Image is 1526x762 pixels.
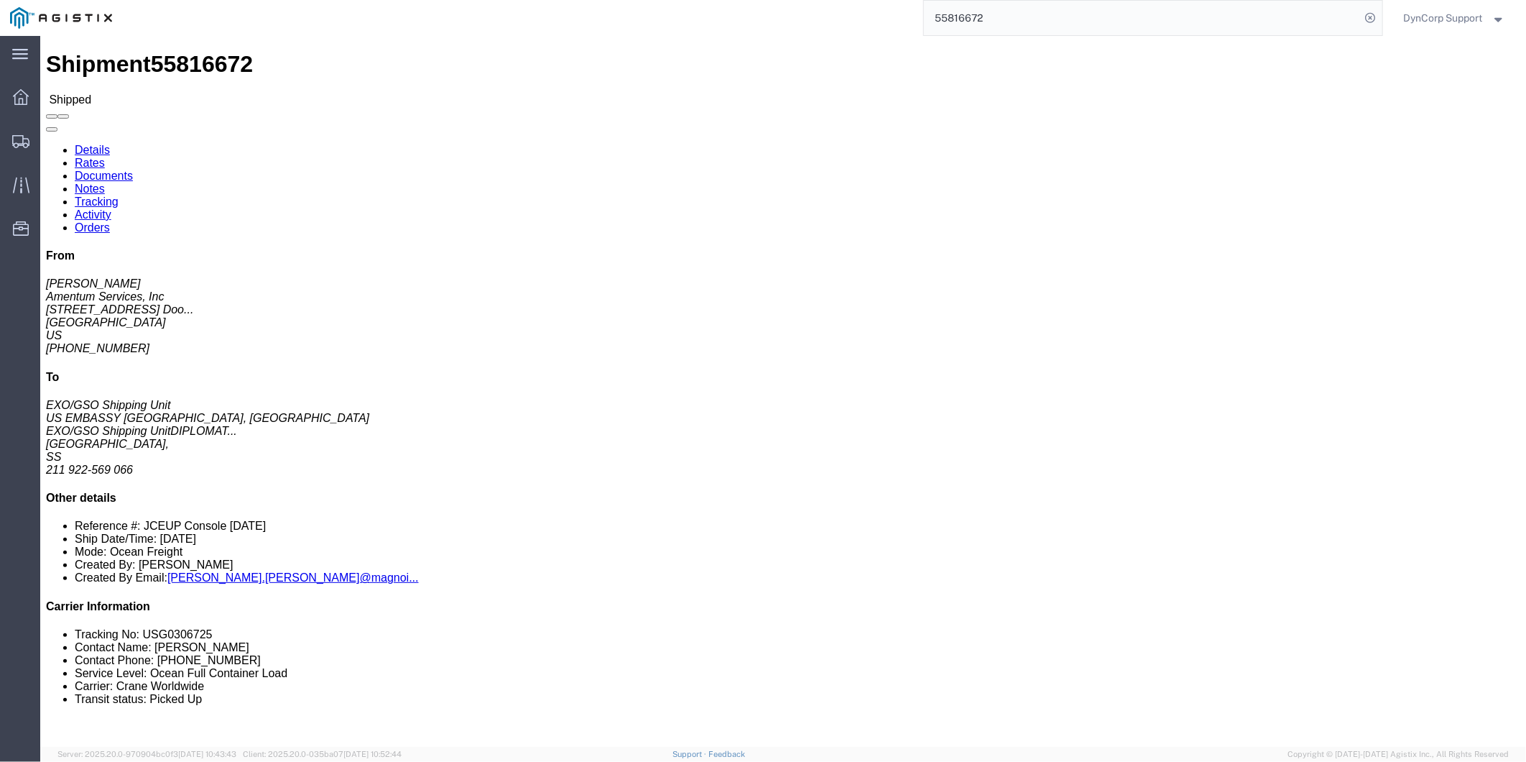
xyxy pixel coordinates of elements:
a: Feedback [708,750,745,758]
iframe: FS Legacy Container [40,36,1526,747]
a: Support [672,750,708,758]
input: Search for shipment number, reference number [924,1,1361,35]
img: logo [10,7,112,29]
span: Client: 2025.20.0-035ba07 [243,750,402,758]
span: [DATE] 10:43:43 [178,750,236,758]
span: Copyright © [DATE]-[DATE] Agistix Inc., All Rights Reserved [1287,748,1509,761]
span: Server: 2025.20.0-970904bc0f3 [57,750,236,758]
button: DynCorp Support [1403,9,1507,27]
span: [DATE] 10:52:44 [343,750,402,758]
span: DynCorp Support [1404,10,1483,26]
